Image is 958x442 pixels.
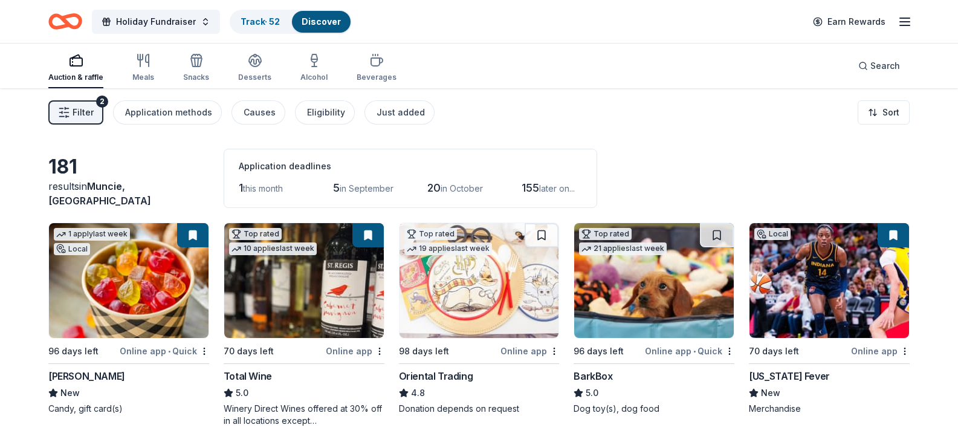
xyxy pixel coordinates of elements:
[749,369,830,383] div: [US_STATE] Fever
[48,344,99,359] div: 96 days left
[754,228,791,240] div: Local
[357,73,396,82] div: Beverages
[574,369,612,383] div: BarkBox
[168,346,170,356] span: •
[411,386,425,400] span: 4.8
[96,96,108,108] div: 2
[300,48,328,88] button: Alcohol
[113,100,222,125] button: Application methods
[116,15,196,29] span: Holiday Fundraiser
[48,7,82,36] a: Home
[806,11,893,33] a: Earn Rewards
[302,16,341,27] a: Discover
[399,223,560,415] a: Image for Oriental TradingTop rated19 applieslast week98 days leftOnline appOriental Trading4.8Do...
[239,159,582,174] div: Application deadlines
[238,48,271,88] button: Desserts
[224,223,384,427] a: Image for Total WineTop rated10 applieslast week70 days leftOnline appTotal Wine5.0Winery Direct ...
[693,346,696,356] span: •
[132,48,154,88] button: Meals
[48,73,103,82] div: Auction & raffle
[404,242,492,255] div: 19 applies last week
[645,343,734,359] div: Online app Quick
[183,73,209,82] div: Snacks
[48,403,209,415] div: Candy, gift card(s)
[48,223,209,415] a: Image for Albanese1 applylast weekLocal96 days leftOnline app•Quick[PERSON_NAME]NewCandy, gift ca...
[858,100,910,125] button: Sort
[851,343,910,359] div: Online app
[48,100,103,125] button: Filter2
[295,100,355,125] button: Eligibility
[243,183,283,193] span: this month
[300,73,328,82] div: Alcohol
[48,180,151,207] span: Muncie, [GEOGRAPHIC_DATA]
[54,243,90,255] div: Local
[183,48,209,88] button: Snacks
[749,223,909,338] img: Image for Indiana Fever
[236,386,248,400] span: 5.0
[125,105,212,120] div: Application methods
[48,155,209,179] div: 181
[120,343,209,359] div: Online app Quick
[229,242,317,255] div: 10 applies last week
[333,181,340,194] span: 5
[230,10,352,34] button: Track· 52Discover
[574,344,624,359] div: 96 days left
[500,343,559,359] div: Online app
[364,100,435,125] button: Just added
[441,183,483,193] span: in October
[427,181,441,194] span: 20
[340,183,393,193] span: in September
[307,105,345,120] div: Eligibility
[586,386,598,400] span: 5.0
[326,343,384,359] div: Online app
[377,105,425,120] div: Just added
[229,228,282,240] div: Top rated
[574,223,734,338] img: Image for BarkBox
[48,48,103,88] button: Auction & raffle
[882,105,899,120] span: Sort
[238,73,271,82] div: Desserts
[574,223,734,415] a: Image for BarkBoxTop rated21 applieslast week96 days leftOnline app•QuickBarkBox5.0Dog toy(s), do...
[404,228,457,240] div: Top rated
[539,183,575,193] span: later on...
[749,344,799,359] div: 70 days left
[241,16,280,27] a: Track· 52
[244,105,276,120] div: Causes
[132,73,154,82] div: Meals
[54,228,130,241] div: 1 apply last week
[357,48,396,88] button: Beverages
[224,403,384,427] div: Winery Direct Wines offered at 30% off in all locations except [GEOGRAPHIC_DATA], [GEOGRAPHIC_DAT...
[224,223,384,338] img: Image for Total Wine
[399,344,449,359] div: 98 days left
[399,403,560,415] div: Donation depends on request
[73,105,94,120] span: Filter
[48,369,125,383] div: [PERSON_NAME]
[224,344,274,359] div: 70 days left
[870,59,900,73] span: Search
[48,179,209,208] div: results
[574,403,734,415] div: Dog toy(s), dog food
[49,223,209,338] img: Image for Albanese
[849,54,910,78] button: Search
[399,369,473,383] div: Oriental Trading
[400,223,559,338] img: Image for Oriental Trading
[92,10,220,34] button: Holiday Fundraiser
[239,181,243,194] span: 1
[522,181,539,194] span: 155
[231,100,285,125] button: Causes
[749,223,910,415] a: Image for Indiana FeverLocal70 days leftOnline app[US_STATE] FeverNewMerchandise
[579,228,632,240] div: Top rated
[48,180,151,207] span: in
[579,242,667,255] div: 21 applies last week
[224,369,272,383] div: Total Wine
[761,386,780,400] span: New
[749,403,910,415] div: Merchandise
[60,386,80,400] span: New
